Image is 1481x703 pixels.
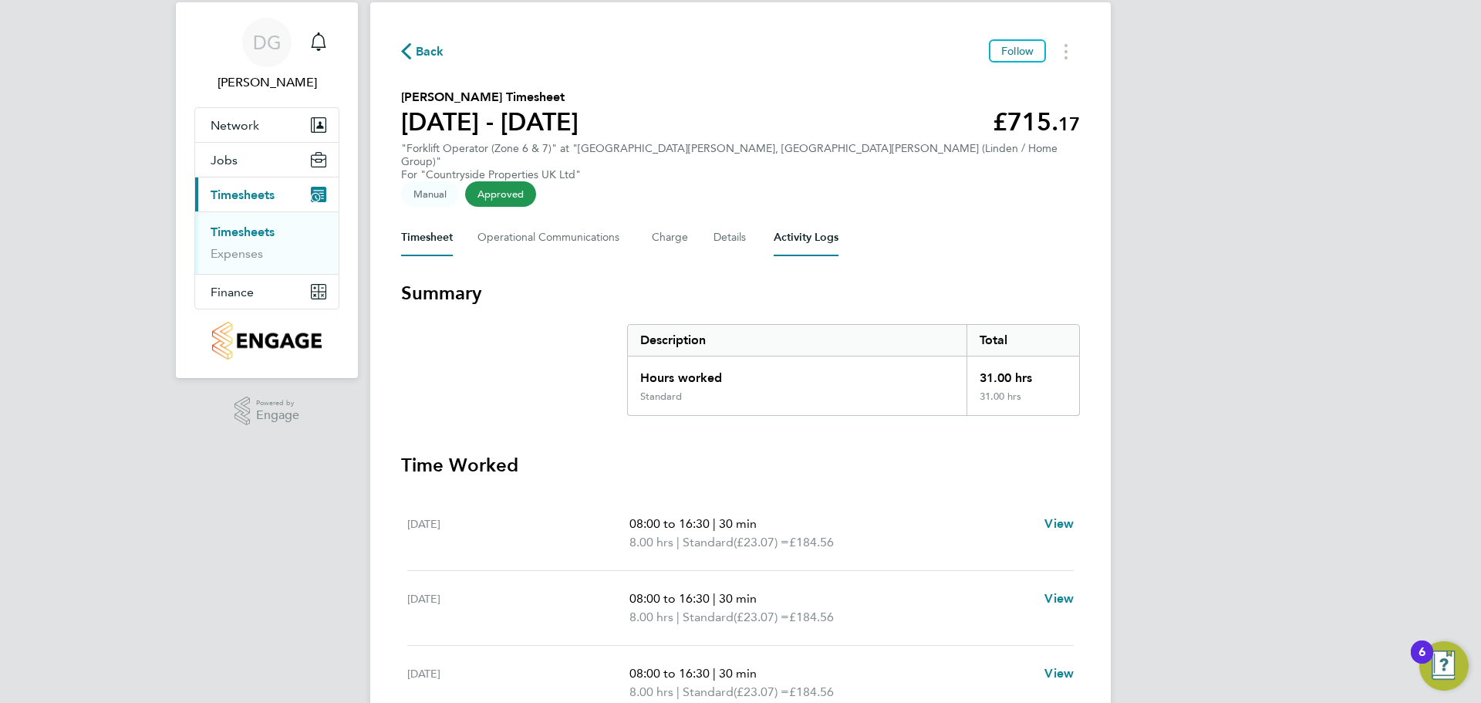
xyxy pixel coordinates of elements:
button: Charge [652,219,689,256]
div: [DATE] [407,515,629,552]
span: Powered by [256,397,299,410]
h2: [PERSON_NAME] Timesheet [401,88,579,106]
div: Total [967,325,1079,356]
span: 8.00 hrs [629,610,673,624]
span: | [676,535,680,549]
div: "Forklift Operator (Zone 6 & 7)" at "[GEOGRAPHIC_DATA][PERSON_NAME], [GEOGRAPHIC_DATA][PERSON_NAM... [401,142,1080,181]
span: | [676,610,680,624]
span: 08:00 to 16:30 [629,591,710,606]
span: Finance [211,285,254,299]
div: 31.00 hrs [967,390,1079,415]
span: 30 min [719,516,757,531]
button: Timesheet [401,219,453,256]
span: (£23.07) = [734,684,789,699]
button: Jobs [195,143,339,177]
span: | [676,684,680,699]
span: | [713,516,716,531]
span: View [1044,516,1074,531]
span: £184.56 [789,535,834,549]
span: View [1044,666,1074,681]
button: Back [401,42,444,61]
div: 31.00 hrs [967,357,1079,390]
button: Details [714,219,749,256]
span: Network [211,118,259,133]
nav: Main navigation [176,2,358,378]
span: 30 min [719,591,757,606]
span: (£23.07) = [734,610,789,624]
span: Timesheets [211,188,275,202]
h3: Time Worked [401,453,1080,478]
span: 08:00 to 16:30 [629,516,710,531]
div: Hours worked [628,357,967,390]
button: Open Resource Center, 6 new notifications [1419,641,1469,691]
span: Follow [1001,44,1034,58]
span: Engage [256,409,299,422]
button: Operational Communications [477,219,627,256]
h3: Summary [401,281,1080,306]
button: Timesheets Menu [1052,39,1080,63]
span: 8.00 hrs [629,684,673,699]
app-decimal: £715. [993,107,1080,137]
div: Summary [627,324,1080,416]
span: 08:00 to 16:30 [629,666,710,681]
span: £184.56 [789,610,834,624]
span: Back [416,42,444,61]
span: David Green [194,73,339,92]
a: View [1044,590,1074,608]
span: Standard [683,608,734,627]
button: Network [195,108,339,142]
a: Expenses [211,246,263,261]
span: (£23.07) = [734,535,789,549]
span: This timesheet has been approved. [465,181,536,207]
div: 6 [1419,652,1425,672]
span: 17 [1058,113,1080,135]
img: countryside-properties-logo-retina.png [212,322,321,360]
span: DG [253,32,282,52]
a: View [1044,664,1074,683]
span: Jobs [211,153,238,167]
span: Standard [683,533,734,552]
a: Powered byEngage [234,397,300,426]
a: Timesheets [211,225,275,239]
div: Description [628,325,967,356]
a: Go to home page [194,322,339,360]
span: | [713,666,716,681]
button: Activity Logs [774,219,838,256]
button: Timesheets [195,177,339,211]
a: View [1044,515,1074,533]
button: Finance [195,275,339,309]
span: | [713,591,716,606]
div: [DATE] [407,664,629,701]
span: 30 min [719,666,757,681]
a: DG[PERSON_NAME] [194,18,339,92]
span: 8.00 hrs [629,535,673,549]
div: Standard [640,390,682,403]
h1: [DATE] - [DATE] [401,106,579,137]
div: Timesheets [195,211,339,274]
span: This timesheet was manually created. [401,181,459,207]
button: Follow [989,39,1046,63]
span: Standard [683,683,734,701]
span: £184.56 [789,684,834,699]
div: [DATE] [407,590,629,627]
div: For "Countryside Properties UK Ltd" [401,168,1080,181]
span: View [1044,591,1074,606]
